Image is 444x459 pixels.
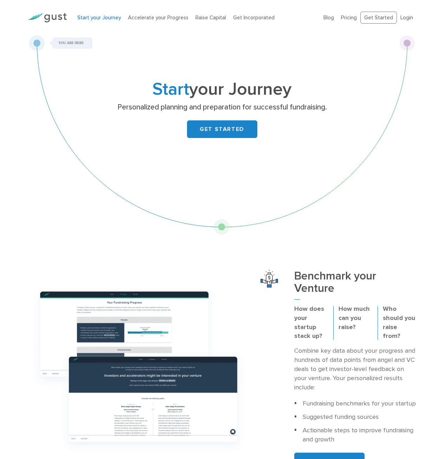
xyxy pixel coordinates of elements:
[294,426,417,444] li: Actionable steps to improve fundraising and growth
[27,13,67,23] img: Gust Logo
[27,282,250,458] img: Group 1166
[153,79,189,100] span: Start
[383,304,417,341] p: Who should you raise from?
[195,14,226,21] a: Raise Capital
[341,14,357,21] a: Pricing
[294,346,417,392] p: Combine key data about your progress and hundreds of data points from angel and VC deals to get i...
[294,304,328,341] p: How does your startup stack up?
[339,304,372,332] p: How much can you raise?
[294,399,417,408] li: Fundraising benchmarks for your startup
[83,81,361,98] h1: your Journey
[360,12,397,24] a: Get Started
[187,120,257,138] a: GET STARTED
[294,413,417,422] li: Suggested funding sources
[233,14,275,21] a: Get Incorporated
[260,270,278,288] img: Benchmark Your Venture
[77,14,121,21] a: Start your Journey
[400,14,413,21] a: Login
[294,270,417,300] h3: Benchmark your Venture
[323,14,334,21] a: Blog
[128,14,188,21] a: Accelerate your Progress
[86,102,358,112] p: Personalized planning and preparation for successful fundraising.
